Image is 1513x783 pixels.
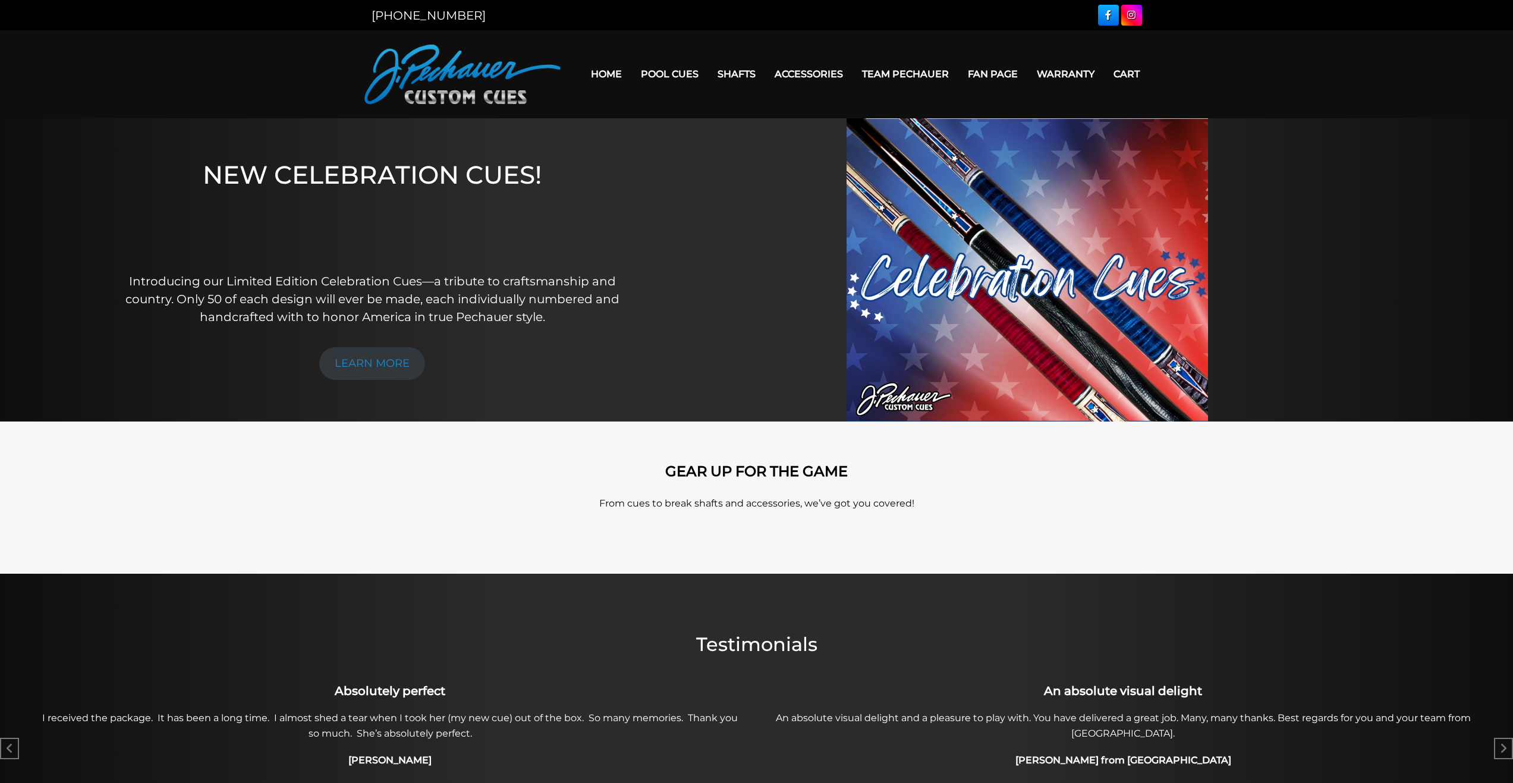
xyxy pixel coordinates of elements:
p: I received the package. It has been a long time. I almost shed a tear when I took her (my new cue... [30,710,750,741]
h1: NEW CELEBRATION CUES! [119,160,625,256]
a: [PHONE_NUMBER] [372,8,486,23]
h3: Absolutely perfect [30,682,750,700]
h4: [PERSON_NAME] [30,753,750,768]
div: 2 / 49 [763,681,1484,773]
a: Accessories [765,59,853,89]
a: Warranty [1027,59,1104,89]
p: From cues to break shafts and accessories, we’ve got you covered! [418,496,1096,511]
img: Pechauer Custom Cues [364,45,561,104]
p: Introducing our Limited Edition Celebration Cues—a tribute to craftsmanship and country. Only 50 ... [119,272,625,326]
a: Team Pechauer [853,59,958,89]
a: Cart [1104,59,1149,89]
strong: GEAR UP FOR THE GAME [665,463,848,480]
a: LEARN MORE [319,347,425,380]
div: 1 / 49 [30,681,751,773]
a: Shafts [708,59,765,89]
a: Home [581,59,631,89]
h4: [PERSON_NAME] from [GEOGRAPHIC_DATA] [763,753,1483,768]
a: Fan Page [958,59,1027,89]
p: An absolute visual delight and a pleasure to play with. You have delivered a great job. Many, man... [763,710,1483,741]
a: Pool Cues [631,59,708,89]
h3: An absolute visual delight [763,682,1483,700]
